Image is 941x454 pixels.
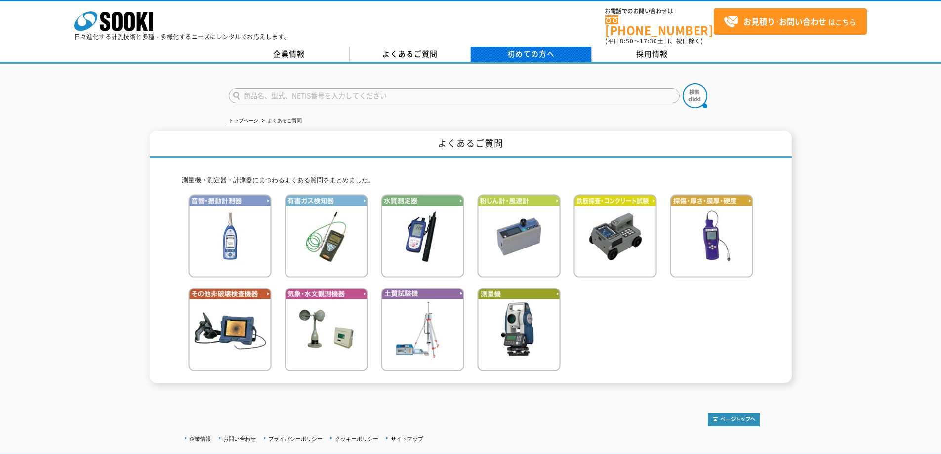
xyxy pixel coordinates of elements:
a: お見積り･お問い合わせはこちら [714,8,867,35]
a: プライバシーポリシー [268,436,323,442]
a: 企業情報 [229,47,350,62]
a: 採用情報 [592,47,713,62]
span: 初めての方へ [507,48,555,59]
a: [PHONE_NUMBER] [605,15,714,36]
img: btn_search.png [683,83,707,108]
span: はこちら [724,14,856,29]
input: 商品名、型式、NETIS番号を入力してください [229,88,680,103]
span: (平日 ～ 土日、祝日除く) [605,37,703,45]
p: 測量機・測定器・計測器にまつわるよくある質問をまとめました。 [182,175,760,186]
span: お電話でのお問い合わせは [605,8,714,14]
img: 探傷・厚さ・膜厚・硬度 [670,194,753,278]
a: サイトマップ [391,436,423,442]
a: 企業情報 [189,436,211,442]
a: 初めての方へ [471,47,592,62]
img: 水質測定器 [381,194,464,278]
a: よくあるご質問 [350,47,471,62]
h1: よくあるご質問 [150,131,792,158]
p: 日々進化する計測技術と多種・多様化するニーズにレンタルでお応えします。 [74,34,290,40]
img: 有害ガス検知器 [285,194,368,278]
a: クッキーポリシー [335,436,378,442]
img: 音響・振動計測器 [188,194,272,278]
img: 粉じん計・風速計 [477,194,561,278]
img: その他非破壊検査機器 [188,288,272,371]
span: 17:30 [640,37,657,45]
strong: お見積り･お問い合わせ [743,15,826,27]
a: トップページ [229,118,258,123]
img: 土質試験機 [381,288,464,371]
img: 気象・水文観測機器 [285,288,368,371]
img: トップページへ [708,413,760,426]
img: 鉄筋検査・コンクリート試験 [573,194,657,278]
a: お問い合わせ [223,436,256,442]
li: よくあるご質問 [260,116,302,126]
span: 8:50 [620,37,634,45]
img: 測量機 [477,288,561,371]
